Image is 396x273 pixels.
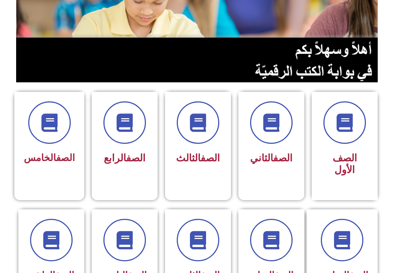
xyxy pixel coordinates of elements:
[250,152,293,164] span: الثاني
[333,152,357,176] span: الصف الأول
[24,152,75,163] span: الخامس
[201,152,220,164] a: الصف
[273,152,293,164] a: الصف
[126,152,146,164] a: الصف
[104,152,146,164] span: الرابع
[176,152,220,164] span: الثالث
[56,152,75,163] a: الصف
